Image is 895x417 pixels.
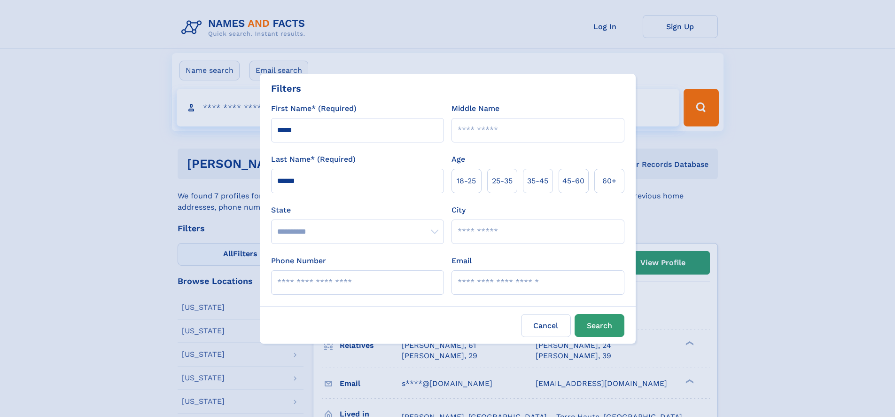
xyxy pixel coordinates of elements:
span: 18‑25 [457,175,476,187]
span: 60+ [602,175,616,187]
button: Search [575,314,624,337]
div: Filters [271,81,301,95]
span: 25‑35 [492,175,513,187]
span: 35‑45 [527,175,548,187]
label: Cancel [521,314,571,337]
label: City [451,205,466,216]
label: Age [451,154,465,165]
label: Last Name* (Required) [271,154,356,165]
label: State [271,205,444,216]
label: Email [451,255,472,267]
label: First Name* (Required) [271,103,357,114]
label: Middle Name [451,103,499,114]
label: Phone Number [271,255,326,267]
span: 45‑60 [562,175,584,187]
